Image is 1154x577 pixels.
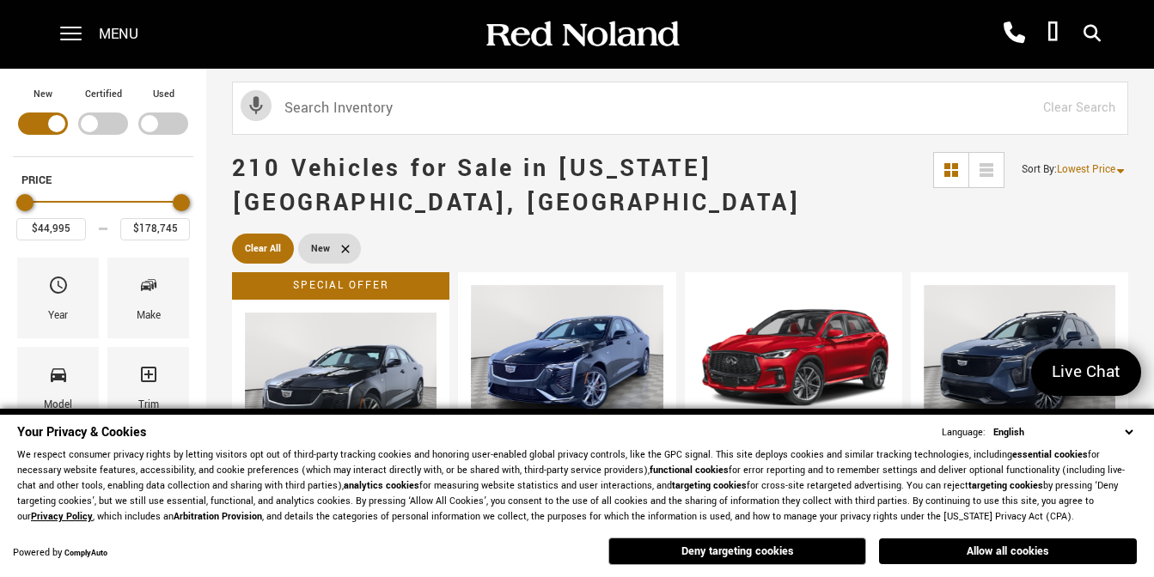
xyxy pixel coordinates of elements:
img: 2024 Cadillac XT4 Sport 1 [924,285,1119,431]
strong: analytics cookies [344,479,419,492]
button: Deny targeting cookies [608,538,866,565]
span: Model [48,360,69,396]
div: Trim [138,396,159,415]
a: Privacy Policy [31,510,93,523]
div: 1 / 2 [698,285,893,431]
input: Minimum [16,218,86,240]
span: Make [138,270,159,307]
strong: essential cookies [1012,448,1088,461]
span: 210 Vehicles for Sale in [US_STATE][GEOGRAPHIC_DATA], [GEOGRAPHIC_DATA] [232,152,801,220]
img: 2025 INFINITI QX50 SPORT 1 [698,285,893,431]
div: 1 / 2 [924,285,1119,431]
div: Model [44,396,72,415]
img: 2024 Cadillac CT4 Sport 1 [471,285,666,431]
label: Certified [85,86,122,103]
span: Sort By : [1022,162,1057,177]
input: Maximum [120,218,190,240]
div: Filter by Vehicle Type [13,86,193,156]
span: Live Chat [1043,361,1129,384]
h5: Price [21,173,185,188]
div: Special Offer [232,272,449,300]
span: Trim [138,360,159,396]
strong: targeting cookies [672,479,747,492]
div: Make [137,307,161,325]
label: New [34,86,52,103]
div: Price [16,188,190,240]
div: YearYear [17,258,99,338]
a: Live Chat [1031,349,1141,396]
div: MakeMake [107,258,189,338]
span: Lowest Price [1057,162,1115,177]
svg: Click to toggle on voice search [241,90,272,121]
div: 1 / 2 [245,313,440,459]
div: 1 / 2 [471,285,666,431]
div: Minimum Price [16,194,34,211]
div: Maximum Price [173,194,190,211]
img: 2024 Cadillac CT4 Sport 1 [245,313,440,459]
div: TrimTrim [107,347,189,428]
p: We respect consumer privacy rights by letting visitors opt out of third-party tracking cookies an... [17,447,1137,525]
span: Clear All [245,238,281,259]
label: Used [153,86,174,103]
input: Search Inventory [232,82,1128,135]
strong: targeting cookies [968,479,1043,492]
select: Language Select [989,424,1137,440]
strong: Arbitration Provision [174,510,262,523]
button: Allow all cookies [879,538,1137,564]
div: ModelModel [17,347,99,428]
span: Year [48,270,69,307]
strong: functional cookies [650,464,729,477]
span: Your Privacy & Cookies [17,423,146,441]
span: New [311,238,330,259]
img: Red Noland Auto Group [483,20,681,50]
a: ComplyAuto [64,548,107,559]
div: Language: [942,428,986,438]
div: Powered by [13,548,107,559]
div: Year [48,307,68,325]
